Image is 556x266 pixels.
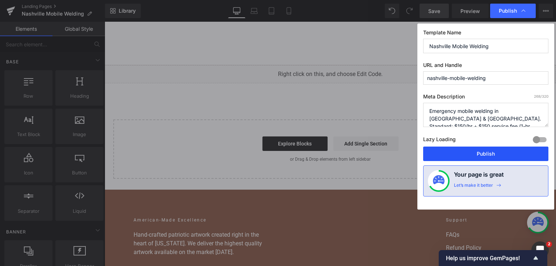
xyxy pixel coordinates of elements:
a: Refund Policy [341,222,422,231]
textarea: Emergency mobile welding in [GEOGRAPHIC_DATA] & [GEOGRAPHIC_DATA]. Standard: $150/hr + $150 servi... [423,103,548,127]
a: Explore Blocks [158,115,223,129]
span: 2 [546,241,552,247]
button: Show survey - Help us improve GemPages! [446,254,540,262]
h2: Support [341,195,422,202]
h2: American-Made Excellence [29,195,167,202]
label: Template Name [423,29,548,39]
a: Add Single Section [229,115,294,129]
label: URL and Handle [423,62,548,71]
iframe: Intercom live chat [531,241,549,259]
span: Publish [499,8,517,14]
button: Publish [423,147,548,161]
p: Hand-crafted patriotic artwork created right in the heart of [US_STATE]. We deliver the highest q... [29,209,167,235]
a: Privacy Policy [341,235,422,244]
div: Let’s make it better [454,182,493,192]
label: Lazy Loading [423,135,456,147]
span: Help us improve GemPages! [446,255,531,262]
span: /320 [534,94,548,98]
p: or Drag & Drop elements from left sidebar [20,135,431,140]
h4: Your page is great [454,170,504,182]
label: Meta Description [423,93,548,103]
span: 268 [534,94,540,98]
a: FAQs [341,209,422,218]
img: onboarding-status.svg [433,175,445,187]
